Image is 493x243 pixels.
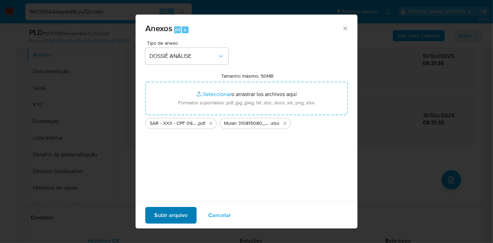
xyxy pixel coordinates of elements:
button: Cancelar [199,207,240,224]
span: Anexos [145,22,172,34]
label: Tamanho máximo: 50MB [222,73,274,79]
button: Eliminar Mulan 310815080_2025_10_10_07_42_21.xlsx [281,119,289,128]
span: Subir arquivo [154,208,188,223]
span: Tipo de anexo [147,41,230,45]
span: DOSSIÊ ANÁLISE [149,53,217,60]
button: Eliminar SAR - XXX - CPF 09260043956 - LARISSA MEES VAZATTA.pdf [207,119,215,128]
span: .xlsx [270,120,279,127]
span: Cancelar [208,208,231,223]
button: Cerrar [342,25,348,31]
button: Subir arquivo [145,207,197,224]
button: DOSSIÊ ANÁLISE [145,48,228,64]
span: SAR - XXX - CPF 09260043956 - [PERSON_NAME] [150,120,197,127]
span: .pdf [197,120,205,127]
span: Mulan 310815080_2025_10_10_07_42_21 [224,120,270,127]
span: Alt [175,26,180,33]
span: a [184,26,186,33]
ul: Archivos seleccionados [145,115,348,129]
